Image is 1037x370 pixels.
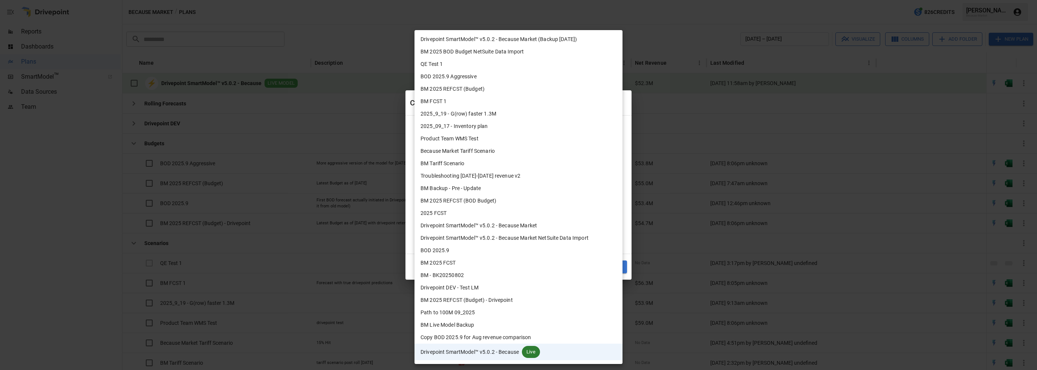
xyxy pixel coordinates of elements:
span: BM Backup - Pre - Update [421,184,481,192]
span: Drivepoint DEV - Test LM [421,284,479,292]
span: Path to 100M 09_2025 [421,309,475,317]
span: Because Market Tariff Scenario [421,147,495,155]
span: BM FCST 1 [421,97,447,105]
span: BM Tariff Scenario [421,160,464,167]
span: 2025_9_19 - G(row) faster 1.3M [421,110,496,118]
span: BM - BK20250802 [421,271,464,279]
span: Drivepoint SmartModel™ v5.0.2 - Because Market [421,222,537,230]
span: BM 2025 REFCST (BOD Budget) [421,197,497,205]
span: Troubleshooting [DATE]-[DATE] revenue v2 [421,172,520,180]
span: Drivepoint SmartModel™ v5.0.2 - Because Market NetSuite Data Import [421,234,589,242]
span: BOD 2025.9 [421,247,449,254]
span: BM Live Model Backup [421,321,474,329]
span: Copy BOD 2025.9 for Aug revenue comparison [421,333,531,341]
span: BM 2025 REFCST (Budget) [421,85,485,93]
span: BM 2025 BOD Budget NetSuite Data Import [421,48,524,56]
span: BOD 2025.9 Aggressive [421,73,477,81]
span: Product Team WMS Test [421,135,479,143]
span: 2025 FCST [421,209,447,217]
span: 2025_09_17 - Inventory plan [421,122,488,130]
span: QE Test 1 [421,60,443,68]
span: BM 2025 FCST [421,259,456,267]
span: Drivepoint SmartModel™ v5.0.2 - Because Market (Backup [DATE]) [421,35,577,43]
span: Drivepoint SmartModel™ v5.0.2 - Because [421,348,519,356]
span: BM 2025 REFCST (Budget) - Drivepoint [421,296,513,304]
span: Live [522,348,540,356]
